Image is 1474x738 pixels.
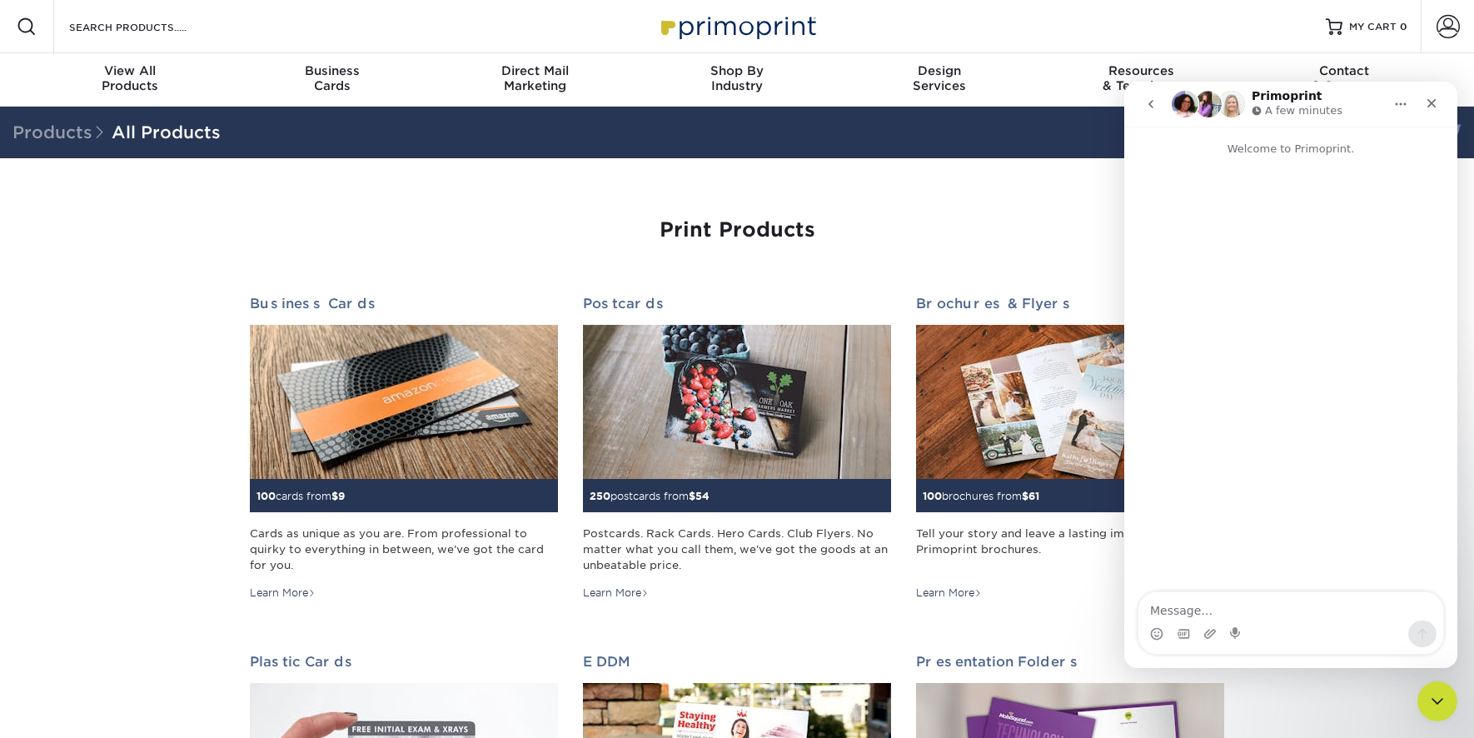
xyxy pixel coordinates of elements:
div: & Support [1242,63,1445,93]
a: Shop ByIndustry [636,53,839,107]
img: Postcards [583,325,891,479]
small: brochures from [923,490,1039,502]
div: Marketing [434,63,636,93]
span: Business [232,63,434,78]
h2: Business Cards [250,296,558,312]
iframe: Intercom live chat [1417,681,1457,721]
a: Brochures & Flyers 100brochures from$61 Tell your story and leave a lasting impression with Primo... [916,296,1224,601]
span: $ [331,490,338,502]
span: Shop By [636,63,839,78]
a: Contact& Support [1242,53,1445,107]
span: MY CART [1349,20,1397,34]
div: Cards [232,63,434,93]
span: Resources [1040,63,1242,78]
a: Postcards 250postcards from$54 Postcards. Rack Cards. Hero Cards. Club Flyers. No matter what you... [583,296,891,601]
small: cards from [256,490,345,502]
img: Business Cards [250,325,558,479]
div: Learn More [916,586,982,601]
span: View All [29,63,232,78]
span: $ [689,490,695,502]
span: 100 [256,490,276,502]
a: DesignServices [838,53,1040,107]
input: SEARCH PRODUCTS..... [67,17,230,37]
div: Products [29,63,232,93]
a: Business Cards 100cards from$9 Cards as unique as you are. From professional to quirky to everyth... [250,296,558,601]
span: 100 [923,490,942,502]
h2: Brochures & Flyers [916,296,1224,312]
span: 250 [590,490,610,502]
a: Direct MailMarketing [434,53,636,107]
a: View AllProducts [29,53,232,107]
div: Services [838,63,1040,93]
span: Products [12,122,112,142]
span: $ [1022,490,1028,502]
div: Industry [636,63,839,93]
div: & Templates [1040,63,1242,93]
span: 54 [695,490,710,502]
span: 61 [1028,490,1039,502]
h2: Postcards [583,296,891,312]
a: BusinessCards [232,53,434,107]
span: 0 [1400,21,1407,32]
span: Direct Mail [434,63,636,78]
span: Contact [1242,63,1445,78]
div: Cards as unique as you are. From professional to quirky to everything in between, we've got the c... [250,526,558,574]
div: Learn More [583,586,649,601]
img: Brochures & Flyers [916,325,1224,479]
h2: Presentation Folders [916,654,1224,670]
small: postcards from [590,490,710,502]
img: Primoprint [654,8,820,44]
iframe: Intercom live chat [1124,82,1457,668]
span: 9 [338,490,345,502]
div: Tell your story and leave a lasting impression with Primoprint brochures. [916,526,1224,574]
div: Postcards. Rack Cards. Hero Cards. Club Flyers. No matter what you call them, we've got the goods... [583,526,891,574]
span: Design [838,63,1040,78]
a: Resources& Templates [1040,53,1242,107]
h1: Print Products [250,218,1224,242]
div: Learn More [250,586,316,601]
a: All Products [112,122,221,142]
h2: Plastic Cards [250,654,558,670]
h2: EDDM [583,654,891,670]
